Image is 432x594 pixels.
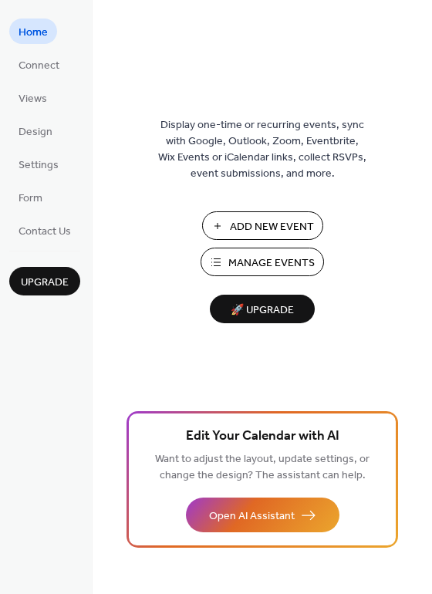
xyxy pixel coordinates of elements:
[19,25,48,41] span: Home
[155,449,370,486] span: Want to adjust the layout, update settings, or change the design? The assistant can help.
[9,218,80,243] a: Contact Us
[19,58,59,74] span: Connect
[9,118,62,143] a: Design
[19,91,47,107] span: Views
[19,191,42,207] span: Form
[230,219,314,235] span: Add New Event
[219,300,305,321] span: 🚀 Upgrade
[9,19,57,44] a: Home
[209,508,295,525] span: Open AI Assistant
[202,211,323,240] button: Add New Event
[19,224,71,240] span: Contact Us
[9,151,68,177] a: Settings
[19,157,59,174] span: Settings
[228,255,315,272] span: Manage Events
[186,426,339,447] span: Edit Your Calendar with AI
[9,267,80,295] button: Upgrade
[158,117,366,182] span: Display one-time or recurring events, sync with Google, Outlook, Zoom, Eventbrite, Wix Events or ...
[9,52,69,77] a: Connect
[9,184,52,210] a: Form
[9,85,56,110] a: Views
[186,498,339,532] button: Open AI Assistant
[19,124,52,140] span: Design
[210,295,315,323] button: 🚀 Upgrade
[201,248,324,276] button: Manage Events
[21,275,69,291] span: Upgrade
